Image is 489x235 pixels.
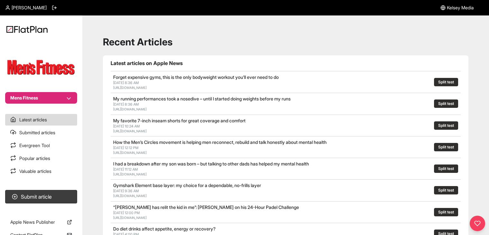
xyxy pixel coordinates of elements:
[5,140,77,151] a: Evergreen Tool
[113,107,147,111] a: [URL][DOMAIN_NAME]
[113,183,261,188] a: Gymshark Element base layer: my choice for a dependable, no-frills layer
[5,216,77,228] a: Apple News Publisher
[113,211,140,215] span: [DATE] 12:00 PM
[113,96,291,101] a: My running performances took a nosedive – until I started doing weights before my runs
[5,190,77,203] button: Submit article
[5,92,77,104] button: Mens Fitness
[111,59,461,67] h1: Latest articles on Apple News
[113,146,139,150] span: [DATE] 12:12 PM
[434,208,458,216] button: Split test
[434,143,458,151] button: Split test
[113,172,147,176] a: [URL][DOMAIN_NAME]
[113,80,139,85] span: [DATE] 8:36 AM
[113,161,309,166] a: I had a breakdown after my son was born – but talking to other dads has helped my mental health
[434,78,458,86] button: Split test
[113,216,147,220] a: [URL][DOMAIN_NAME]
[5,165,77,177] a: Valuable articles
[113,139,327,145] a: How the Men’s Circles movement is helping men reconnect, rebuild and talk honestly about mental h...
[434,99,458,108] button: Split test
[113,124,140,128] span: [DATE] 10:24 AM
[12,5,47,11] span: [PERSON_NAME]
[434,186,458,194] button: Split test
[434,164,458,173] button: Split test
[113,204,299,210] a: “[PERSON_NAME] has relit the kid in me”: [PERSON_NAME] on his 24-Hour Padel Challenge
[113,102,139,107] span: [DATE] 8:36 AM
[5,153,77,164] a: Popular articles
[447,5,474,11] span: Kelsey Media
[5,114,77,126] a: Latest articles
[113,74,279,80] a: Forget expensive gyms, this is the only bodyweight workout you’ll ever need to do
[113,129,147,133] a: [URL][DOMAIN_NAME]
[113,118,246,123] a: My favorite 7-inch inseam shorts for great coverage and comfort
[113,189,139,193] span: [DATE] 9:36 AM
[113,226,216,231] a: Do diet drinks affect appetite, energy or recovery?
[5,5,47,11] a: [PERSON_NAME]
[5,127,77,138] a: Submitted articles
[113,151,147,155] a: [URL][DOMAIN_NAME]
[6,26,48,33] img: Logo
[5,57,77,79] img: Publication Logo
[113,194,147,198] a: [URL][DOMAIN_NAME]
[113,167,138,172] span: [DATE] 11:12 AM
[113,86,147,89] a: [URL][DOMAIN_NAME]
[103,36,468,48] h1: Recent Articles
[434,121,458,130] button: Split test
